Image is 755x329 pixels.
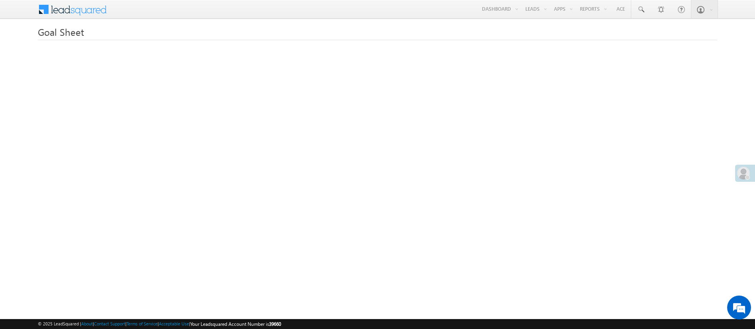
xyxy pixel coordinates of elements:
[159,321,189,326] a: Acceptable Use
[81,321,93,326] a: About
[269,321,281,327] span: 39660
[38,25,84,38] span: Goal Sheet
[38,320,281,328] span: © 2025 LeadSquared | | | | |
[94,321,125,326] a: Contact Support
[190,321,281,327] span: Your Leadsquared Account Number is
[127,321,158,326] a: Terms of Service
